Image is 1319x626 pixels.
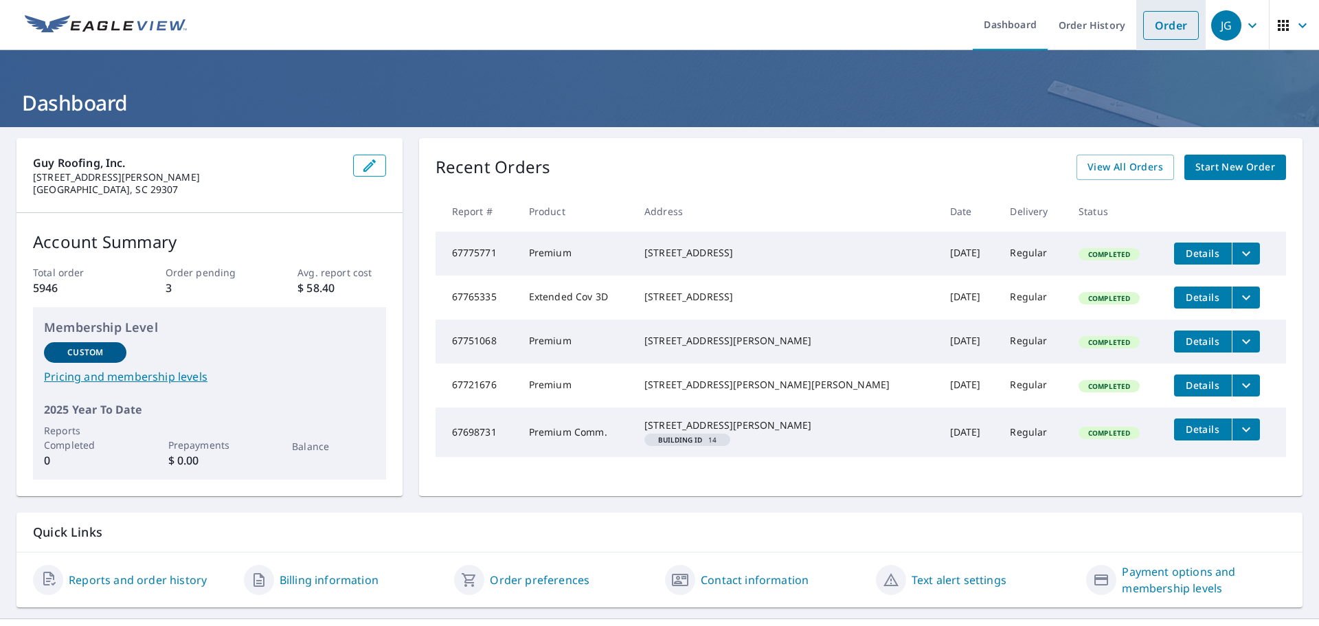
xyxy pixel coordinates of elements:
[436,191,518,232] th: Report #
[1080,249,1138,259] span: Completed
[999,276,1068,320] td: Regular
[1174,331,1232,353] button: detailsBtn-67751068
[490,572,589,588] a: Order preferences
[650,436,725,443] span: 14
[16,89,1303,117] h1: Dashboard
[1080,337,1138,347] span: Completed
[644,378,928,392] div: [STREET_ADDRESS][PERSON_NAME][PERSON_NAME]
[1232,418,1260,440] button: filesDropdownBtn-67698731
[1174,375,1232,396] button: detailsBtn-67721676
[1232,375,1260,396] button: filesDropdownBtn-67721676
[436,276,518,320] td: 67765335
[518,364,633,407] td: Premium
[644,290,928,304] div: [STREET_ADDRESS]
[44,318,375,337] p: Membership Level
[999,232,1068,276] td: Regular
[1182,247,1224,260] span: Details
[168,452,251,469] p: $ 0.00
[1184,155,1286,180] a: Start New Order
[518,407,633,457] td: Premium Comm.
[436,407,518,457] td: 67698731
[67,346,103,359] p: Custom
[1182,379,1224,392] span: Details
[518,276,633,320] td: Extended Cov 3D
[1232,331,1260,353] button: filesDropdownBtn-67751068
[1232,287,1260,309] button: filesDropdownBtn-67765335
[939,276,1000,320] td: [DATE]
[166,280,253,296] p: 3
[1174,418,1232,440] button: detailsBtn-67698731
[658,436,703,443] em: Building ID
[999,320,1068,364] td: Regular
[436,320,518,364] td: 67751068
[1080,428,1138,438] span: Completed
[1195,159,1275,176] span: Start New Order
[644,334,928,348] div: [STREET_ADDRESS][PERSON_NAME]
[33,171,342,183] p: [STREET_ADDRESS][PERSON_NAME]
[1068,191,1163,232] th: Status
[644,418,928,432] div: [STREET_ADDRESS][PERSON_NAME]
[69,572,207,588] a: Reports and order history
[939,191,1000,232] th: Date
[166,265,253,280] p: Order pending
[33,524,1286,541] p: Quick Links
[1232,243,1260,265] button: filesDropdownBtn-67775771
[44,423,126,452] p: Reports Completed
[168,438,251,452] p: Prepayments
[701,572,809,588] a: Contact information
[1174,243,1232,265] button: detailsBtn-67775771
[44,401,375,418] p: 2025 Year To Date
[297,280,385,296] p: $ 58.40
[44,452,126,469] p: 0
[33,155,342,171] p: Guy Roofing, Inc.
[1122,563,1286,596] a: Payment options and membership levels
[518,320,633,364] td: Premium
[644,246,928,260] div: [STREET_ADDRESS]
[1182,335,1224,348] span: Details
[518,191,633,232] th: Product
[25,15,187,36] img: EV Logo
[999,191,1068,232] th: Delivery
[939,320,1000,364] td: [DATE]
[1087,159,1163,176] span: View All Orders
[1182,423,1224,436] span: Details
[518,232,633,276] td: Premium
[1211,10,1241,41] div: JG
[33,280,121,296] p: 5946
[1143,11,1199,40] a: Order
[436,155,551,180] p: Recent Orders
[633,191,939,232] th: Address
[1080,381,1138,391] span: Completed
[33,230,386,254] p: Account Summary
[1076,155,1174,180] a: View All Orders
[33,265,121,280] p: Total order
[999,364,1068,407] td: Regular
[939,364,1000,407] td: [DATE]
[999,407,1068,457] td: Regular
[33,183,342,196] p: [GEOGRAPHIC_DATA], SC 29307
[436,232,518,276] td: 67775771
[292,439,374,454] p: Balance
[939,232,1000,276] td: [DATE]
[1080,293,1138,303] span: Completed
[44,368,375,385] a: Pricing and membership levels
[280,572,379,588] a: Billing information
[297,265,385,280] p: Avg. report cost
[1182,291,1224,304] span: Details
[1174,287,1232,309] button: detailsBtn-67765335
[912,572,1006,588] a: Text alert settings
[939,407,1000,457] td: [DATE]
[436,364,518,407] td: 67721676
